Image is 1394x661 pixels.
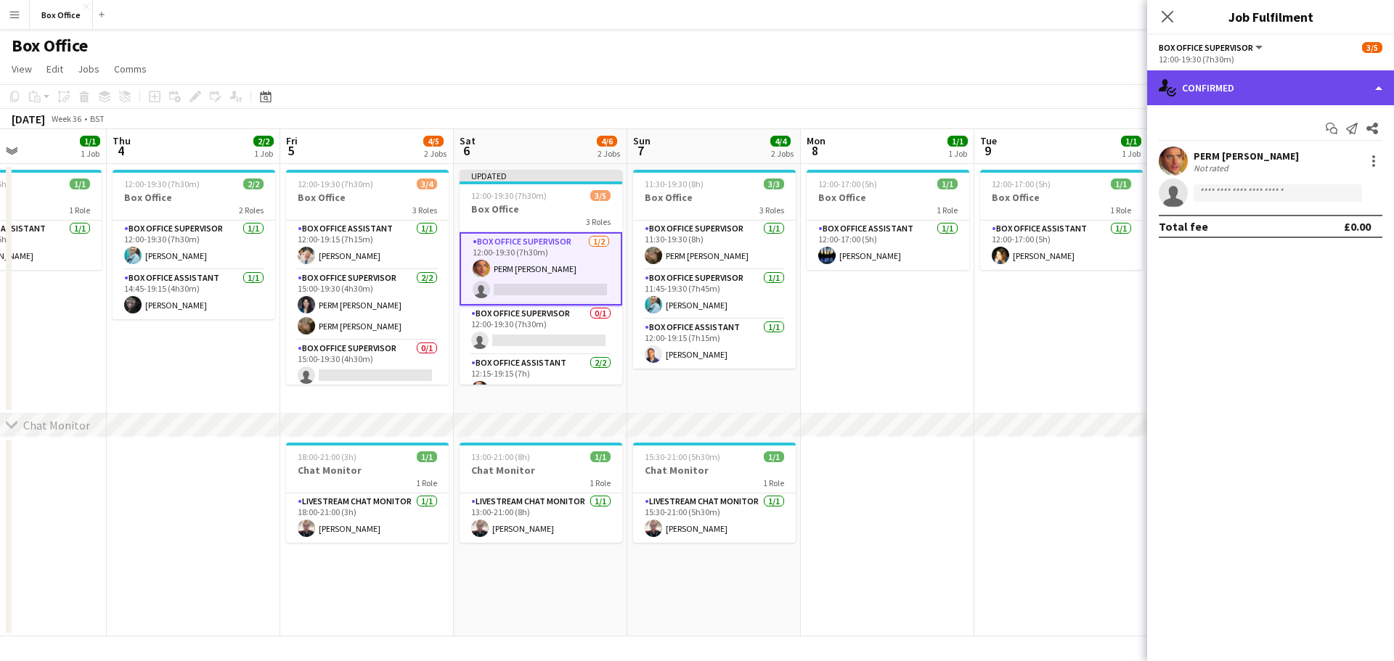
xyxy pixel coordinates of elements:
[298,178,373,189] span: 12:00-19:30 (7h30m)
[460,170,622,385] div: Updated12:00-19:30 (7h30m)3/5Box Office3 RolesBox Office Supervisor1/212:00-19:30 (7h30m)PERM [PE...
[771,148,794,159] div: 2 Jobs
[633,134,651,147] span: Sun
[759,205,784,215] span: 3 Roles
[80,136,100,147] span: 1/1
[72,59,105,78] a: Jobs
[110,142,131,159] span: 4
[978,142,997,159] span: 9
[23,418,90,432] div: Chat Monitor
[633,464,796,477] h3: Chat Monitor
[286,134,298,147] span: Fri
[460,355,622,425] app-card-role: Box Office Assistant2/212:15-19:15 (7h)[PERSON_NAME]
[631,142,651,159] span: 7
[423,136,444,147] span: 4/5
[70,178,90,189] span: 1/1
[417,451,437,462] span: 1/1
[980,134,997,147] span: Tue
[460,443,622,543] app-job-card: 13:00-21:00 (8h)1/1Chat Monitor1 RoleLivestream Chat Monitor1/113:00-21:00 (8h)[PERSON_NAME]
[460,202,622,215] h3: Box Office
[1159,219,1208,234] div: Total fee
[12,62,32,75] span: View
[460,170,622,181] div: Updated
[807,221,969,270] app-card-role: Box Office Assistant1/112:00-17:00 (5h)[PERSON_NAME]
[764,178,784,189] span: 3/3
[1111,178,1131,189] span: 1/1
[807,170,969,270] app-job-card: 12:00-17:00 (5h)1/1Box Office1 RoleBox Office Assistant1/112:00-17:00 (5h)[PERSON_NAME]
[770,136,791,147] span: 4/4
[763,477,784,488] span: 1 Role
[598,148,620,159] div: 2 Jobs
[113,134,131,147] span: Thu
[286,270,449,340] app-card-role: Box Office Supervisor2/215:00-19:30 (4h30m)PERM [PERSON_NAME]PERM [PERSON_NAME]
[460,305,622,355] app-card-role: Box Office Supervisor0/112:00-19:30 (7h30m)
[633,319,796,369] app-card-role: Box Office Assistant1/112:00-19:15 (7h15m)[PERSON_NAME]
[590,190,611,201] span: 3/5
[284,142,298,159] span: 5
[590,451,611,462] span: 1/1
[113,170,275,319] app-job-card: 12:00-19:30 (7h30m)2/2Box Office2 RolesBox Office Supervisor1/112:00-19:30 (7h30m)[PERSON_NAME]Bo...
[980,191,1143,204] h3: Box Office
[980,221,1143,270] app-card-role: Box Office Assistant1/112:00-17:00 (5h)[PERSON_NAME]
[108,59,152,78] a: Comms
[417,178,437,189] span: 3/4
[597,136,617,147] span: 4/6
[6,59,38,78] a: View
[286,191,449,204] h3: Box Office
[633,270,796,319] app-card-role: Box Office Supervisor1/111:45-19:30 (7h45m)[PERSON_NAME]
[1159,54,1382,65] div: 12:00-19:30 (7h30m)
[286,443,449,543] app-job-card: 18:00-21:00 (3h)1/1Chat Monitor1 RoleLivestream Chat Monitor1/118:00-21:00 (3h)[PERSON_NAME]
[1147,7,1394,26] h3: Job Fulfilment
[424,148,447,159] div: 2 Jobs
[113,270,275,319] app-card-role: Box Office Assistant1/114:45-19:15 (4h30m)[PERSON_NAME]
[1121,136,1141,147] span: 1/1
[1362,42,1382,53] span: 3/5
[807,134,826,147] span: Mon
[818,178,877,189] span: 12:00-17:00 (5h)
[980,170,1143,270] div: 12:00-17:00 (5h)1/1Box Office1 RoleBox Office Assistant1/112:00-17:00 (5h)[PERSON_NAME]
[460,134,476,147] span: Sat
[46,62,63,75] span: Edit
[69,205,90,215] span: 1 Role
[460,232,622,305] app-card-role: Box Office Supervisor1/212:00-19:30 (7h30m)PERM [PERSON_NAME]
[286,170,449,385] app-job-card: 12:00-19:30 (7h30m)3/4Box Office3 RolesBox Office Assistant1/112:00-19:15 (7h15m)[PERSON_NAME]Box...
[633,443,796,543] app-job-card: 15:30-21:00 (5h30m)1/1Chat Monitor1 RoleLivestream Chat Monitor1/115:30-21:00 (5h30m)[PERSON_NAME]
[114,62,147,75] span: Comms
[1147,70,1394,105] div: Confirmed
[1344,219,1371,234] div: £0.00
[937,205,958,215] span: 1 Role
[1194,163,1231,173] div: Not rated
[254,148,273,159] div: 1 Job
[992,178,1051,189] span: 12:00-17:00 (5h)
[81,148,99,159] div: 1 Job
[253,136,274,147] span: 2/2
[286,221,449,270] app-card-role: Box Office Assistant1/112:00-19:15 (7h15m)[PERSON_NAME]
[1159,42,1253,53] span: Box Office Supervisor
[113,191,275,204] h3: Box Office
[90,113,105,124] div: BST
[1110,205,1131,215] span: 1 Role
[937,178,958,189] span: 1/1
[633,221,796,270] app-card-role: Box Office Supervisor1/111:30-19:30 (8h)PERM [PERSON_NAME]
[286,340,449,390] app-card-role: Box Office Supervisor0/115:00-19:30 (4h30m)
[1122,148,1141,159] div: 1 Job
[807,191,969,204] h3: Box Office
[457,142,476,159] span: 6
[124,178,200,189] span: 12:00-19:30 (7h30m)
[78,62,99,75] span: Jobs
[416,477,437,488] span: 1 Role
[947,136,968,147] span: 1/1
[645,451,720,462] span: 15:30-21:00 (5h30m)
[30,1,93,29] button: Box Office
[471,451,530,462] span: 13:00-21:00 (8h)
[633,170,796,369] app-job-card: 11:30-19:30 (8h)3/3Box Office3 RolesBox Office Supervisor1/111:30-19:30 (8h)PERM [PERSON_NAME]Box...
[645,178,704,189] span: 11:30-19:30 (8h)
[113,221,275,270] app-card-role: Box Office Supervisor1/112:00-19:30 (7h30m)[PERSON_NAME]
[460,464,622,477] h3: Chat Monitor
[286,493,449,543] app-card-role: Livestream Chat Monitor1/118:00-21:00 (3h)[PERSON_NAME]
